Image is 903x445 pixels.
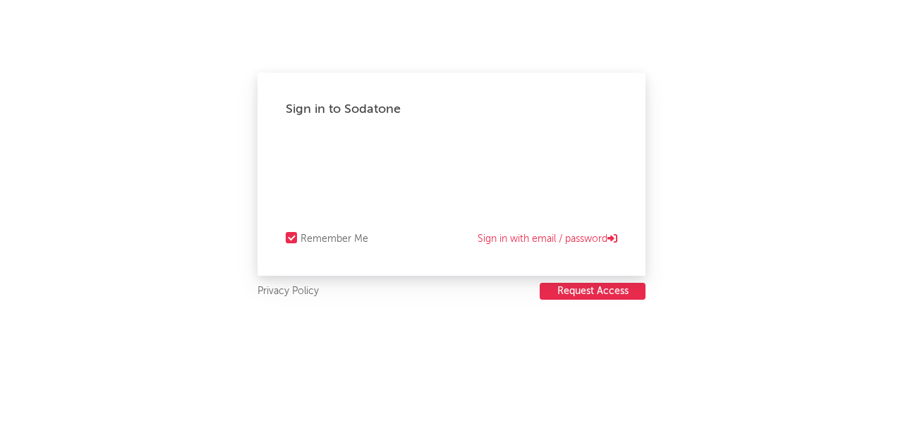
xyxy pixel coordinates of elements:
a: Request Access [540,283,646,300]
div: Sign in to Sodatone [286,101,617,118]
a: Sign in with email / password [478,231,617,248]
a: Privacy Policy [257,283,319,300]
button: Request Access [540,283,646,300]
div: Remember Me [301,231,368,248]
